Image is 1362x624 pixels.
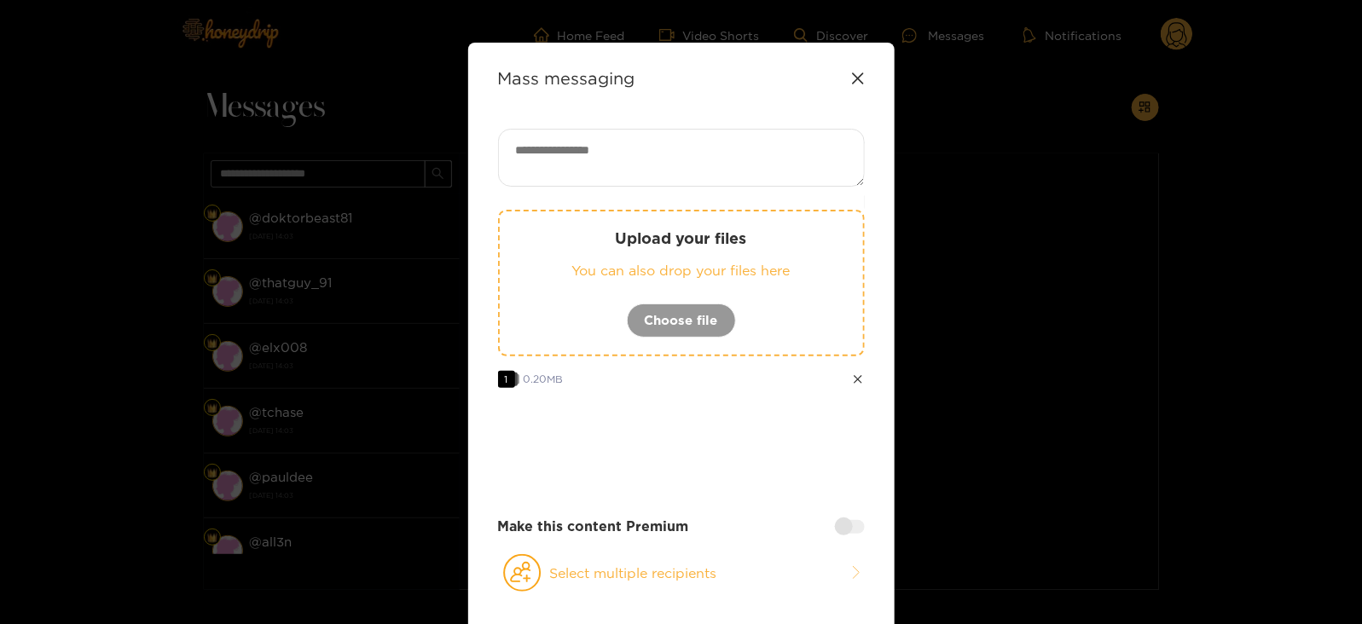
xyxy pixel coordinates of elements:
strong: Make this content Premium [498,517,689,536]
p: You can also drop your files here [534,261,829,280]
p: Upload your files [534,228,829,248]
span: 0.20 MB [524,373,564,384]
button: Select multiple recipients [498,553,865,592]
span: 1 [498,371,515,388]
button: Choose file [627,303,736,338]
strong: Mass messaging [498,68,635,88]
